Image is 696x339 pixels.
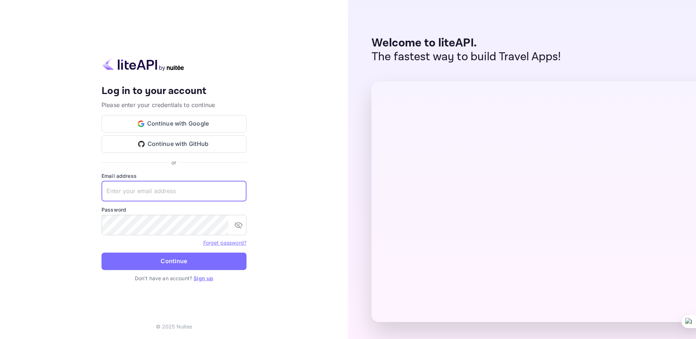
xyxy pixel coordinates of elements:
[194,275,213,281] a: Sign up
[372,50,561,64] p: The fastest way to build Travel Apps!
[231,218,246,232] button: toggle password visibility
[101,57,185,71] img: liteapi
[101,181,246,201] input: Enter your email address
[156,323,192,330] p: © 2025 Nuitee
[203,240,246,246] a: Forget password?
[203,239,246,246] a: Forget password?
[101,85,246,98] h4: Log in to your account
[101,101,246,109] p: Please enter your credentials to continue
[101,135,246,153] button: Continue with GitHub
[101,206,246,213] label: Password
[101,274,246,282] p: Don't have an account?
[101,115,246,132] button: Continue with Google
[372,36,561,50] p: Welcome to liteAPI.
[171,159,176,166] p: or
[101,253,246,270] button: Continue
[101,172,246,180] label: Email address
